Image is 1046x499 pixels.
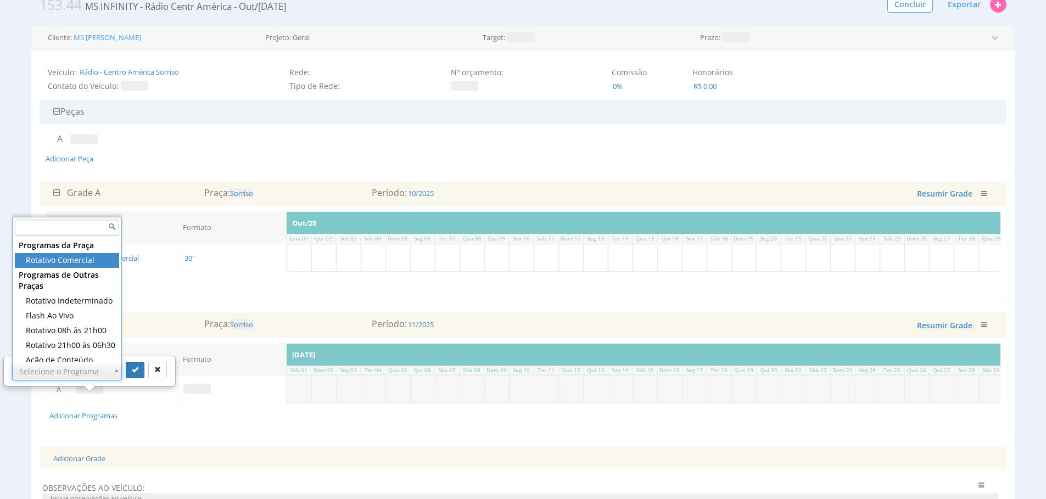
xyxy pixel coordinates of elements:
div: Programas da Praça [15,238,119,253]
div: Rotativo 08h às 21h00 [15,323,119,338]
div: Rotativo Indeterminado [15,294,119,309]
div: Programas de Outras Praças [15,268,119,294]
div: Ação de Conteúdo [15,353,119,368]
div: Rotativo 21h00 às 06h30 [15,338,119,353]
div: Rotativo Comercial [15,253,119,268]
div: Flash Ao Vivo [15,309,119,323]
